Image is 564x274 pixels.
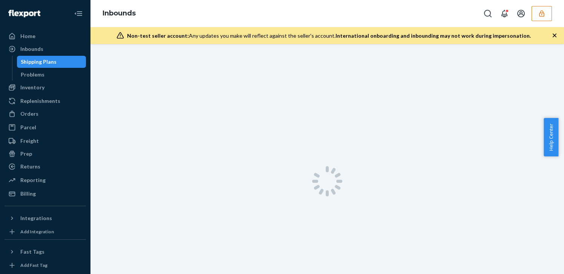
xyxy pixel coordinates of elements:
[20,228,54,235] div: Add Integration
[5,148,86,160] a: Prep
[97,3,142,24] ol: breadcrumbs
[5,30,86,42] a: Home
[497,6,512,21] button: Open notifications
[20,176,46,184] div: Reporting
[513,6,529,21] button: Open account menu
[20,110,38,118] div: Orders
[5,108,86,120] a: Orders
[127,32,531,40] div: Any updates you make will reflect against the seller's account.
[8,10,40,17] img: Flexport logo
[20,150,32,158] div: Prep
[17,69,86,81] a: Problems
[5,95,86,107] a: Replenishments
[5,81,86,93] a: Inventory
[5,261,86,270] a: Add Fast Tag
[5,246,86,258] button: Fast Tags
[20,124,36,131] div: Parcel
[20,163,40,170] div: Returns
[336,32,531,39] span: International onboarding and inbounding may not work during impersonation.
[5,188,86,200] a: Billing
[20,137,39,145] div: Freight
[20,262,48,268] div: Add Fast Tag
[20,248,44,256] div: Fast Tags
[5,174,86,186] a: Reporting
[5,161,86,173] a: Returns
[20,84,44,91] div: Inventory
[5,43,86,55] a: Inbounds
[480,6,495,21] button: Open Search Box
[71,6,86,21] button: Close Navigation
[20,45,43,53] div: Inbounds
[5,121,86,133] a: Parcel
[5,212,86,224] button: Integrations
[20,97,60,105] div: Replenishments
[544,118,558,156] button: Help Center
[17,56,86,68] a: Shipping Plans
[21,58,57,66] div: Shipping Plans
[20,32,35,40] div: Home
[20,214,52,222] div: Integrations
[103,9,136,17] a: Inbounds
[5,227,86,236] a: Add Integration
[21,71,44,78] div: Problems
[20,190,36,197] div: Billing
[127,32,189,39] span: Non-test seller account:
[5,135,86,147] a: Freight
